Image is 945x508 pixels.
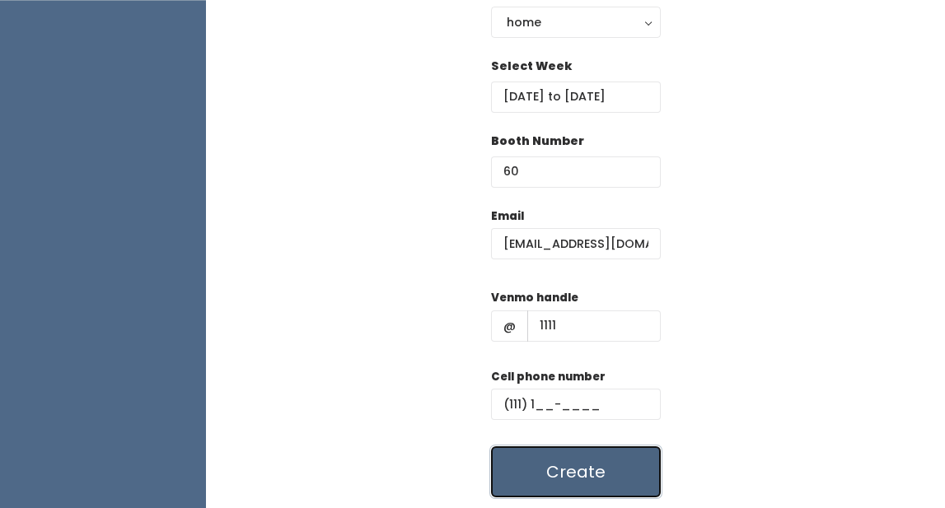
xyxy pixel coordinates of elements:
input: Select week [491,82,661,113]
label: Email [491,208,524,225]
input: @ . [491,228,661,259]
label: Select Week [491,58,572,75]
input: Booth Number [491,156,661,188]
label: Venmo handle [491,290,578,306]
label: Cell phone number [491,369,606,385]
button: home [491,7,661,38]
button: Create [491,446,661,497]
input: (___) ___-____ [491,389,661,420]
span: @ [491,310,528,342]
label: Booth Number [491,133,584,150]
div: home [507,13,645,31]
